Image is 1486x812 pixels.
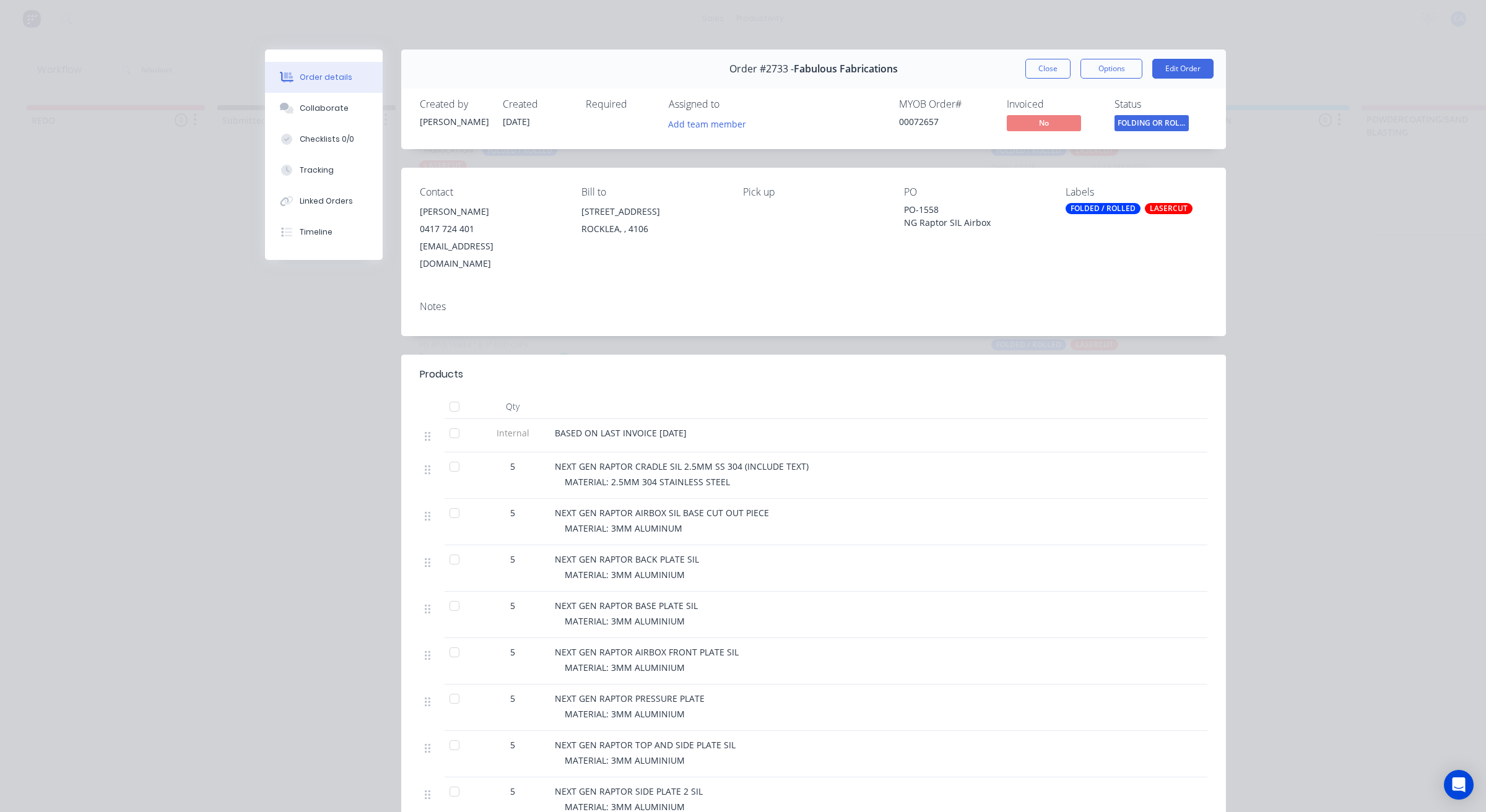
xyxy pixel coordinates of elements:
[565,569,685,581] span: MATERIAL: 3MM ALUMINIUM
[420,203,562,272] div: [PERSON_NAME]0417 724 401[EMAIL_ADDRESS][DOMAIN_NAME]
[510,553,515,566] span: 5
[581,203,723,220] div: [STREET_ADDRESS]
[565,615,685,627] span: MATERIAL: 3MM ALUMINIUM
[510,738,515,751] span: 5
[1007,115,1081,131] span: No
[420,238,562,272] div: [EMAIL_ADDRESS][DOMAIN_NAME]
[1025,59,1071,79] button: Close
[555,553,699,565] span: NEXT GEN RAPTOR BACK PLATE SIL
[555,693,705,704] span: NEXT GEN RAPTOR PRESSURE PLATE
[555,600,698,611] span: NEXT GEN RAPTOR BASE PLATE SIL
[565,754,685,766] span: MATERIAL: 3MM ALUMINIUM
[476,394,550,419] div: Qty
[420,220,562,238] div: 0417 724 401
[743,186,885,198] div: Pick up
[581,220,723,238] div: ROCKLEA, , 4106
[669,98,793,110] div: Assigned to
[420,367,463,382] div: Products
[1152,59,1214,79] button: Edit Order
[1114,115,1189,131] span: FOLDING OR ROLL...
[899,115,992,128] div: 00072657
[265,155,383,186] button: Tracking
[669,115,753,132] button: Add team member
[555,739,736,751] span: NEXT GEN RAPTOR TOP AND SIDE PLATE SIL
[1114,115,1189,134] button: FOLDING OR ROLL...
[555,460,809,472] span: NEXT GEN RAPTOR CRADLE SIL 2.5MM SS 304 (INCLUDE TEXT)
[503,116,530,127] span: [DATE]
[555,427,687,439] span: BASED ON LAST INVOICE [DATE]
[1444,770,1474,800] div: Open Intercom Messenger
[300,196,353,207] div: Linked Orders
[300,103,349,114] div: Collaborate
[565,522,682,534] span: MATERIAL: 3MM ALUMINUM
[565,476,730,488] span: MATERIAL: 2.5MM 304 STAINLESS STEEL
[510,506,515,519] span: 5
[581,203,723,243] div: [STREET_ADDRESS]ROCKLEA, , 4106
[265,93,383,124] button: Collaborate
[265,217,383,248] button: Timeline
[662,115,753,132] button: Add team member
[510,599,515,612] span: 5
[1007,98,1100,110] div: Invoiced
[581,186,723,198] div: Bill to
[904,203,1046,229] div: PO-1558 NG Raptor SIL Airbox
[565,662,685,673] span: MATERIAL: 3MM ALUMINIUM
[794,63,898,75] span: Fabulous Fabrications
[555,785,703,797] span: NEXT GEN RAPTOR SIDE PLATE 2 SIL
[1080,59,1142,79] button: Options
[420,186,562,198] div: Contact
[555,646,739,658] span: NEXT GEN RAPTOR AIRBOX FRONT PLATE SIL
[420,98,488,110] div: Created by
[555,507,769,519] span: NEXT GEN RAPTOR AIRBOX SIL BASE CUT OUT PIECE
[420,301,1207,313] div: Notes
[586,98,654,110] div: Required
[1114,98,1207,110] div: Status
[899,98,992,110] div: MYOB Order #
[300,227,332,238] div: Timeline
[510,692,515,705] span: 5
[300,72,352,83] div: Order details
[565,708,685,720] span: MATERIAL: 3MM ALUMINIUM
[265,124,383,155] button: Checklists 0/0
[510,785,515,798] span: 5
[510,460,515,473] span: 5
[1145,203,1193,214] div: LASERCUT
[510,646,515,659] span: 5
[1066,186,1207,198] div: Labels
[265,62,383,93] button: Order details
[503,98,571,110] div: Created
[1066,203,1141,214] div: FOLDED / ROLLED
[265,186,383,217] button: Linked Orders
[904,186,1046,198] div: PO
[300,134,354,145] div: Checklists 0/0
[420,203,562,220] div: [PERSON_NAME]
[420,115,488,128] div: [PERSON_NAME]
[729,63,794,75] span: Order #2733 -
[480,426,545,439] span: Internal
[300,165,334,176] div: Tracking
